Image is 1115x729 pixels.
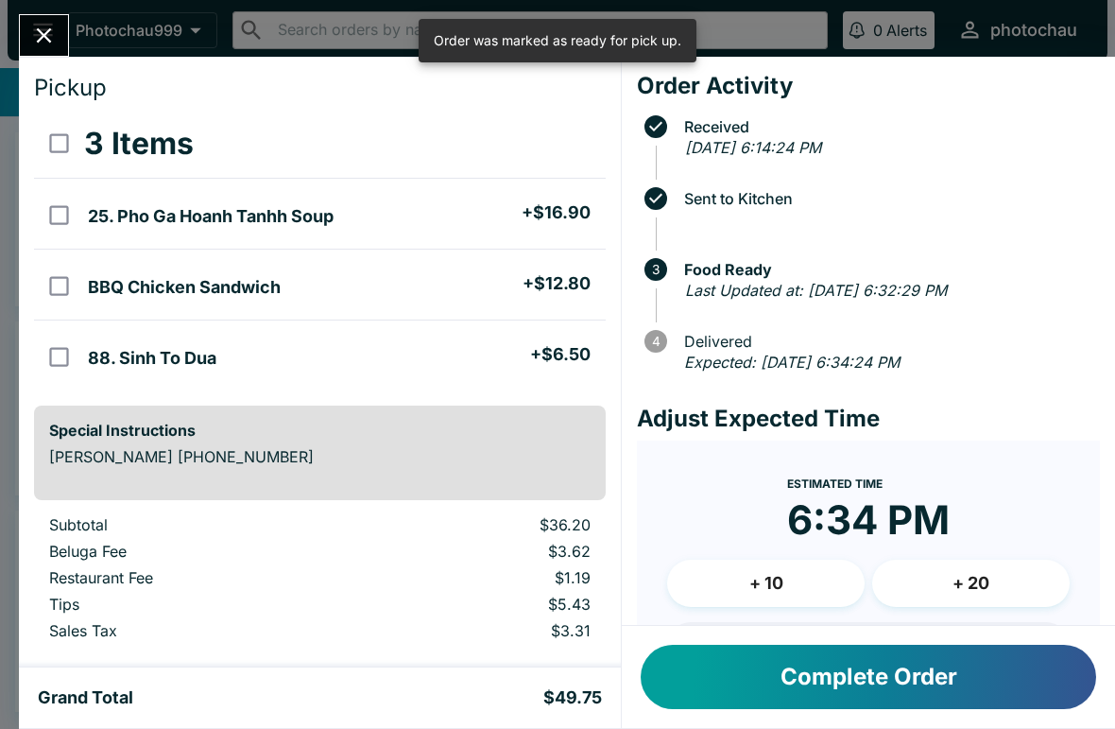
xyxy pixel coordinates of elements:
p: $36.20 [371,515,591,534]
h5: Grand Total [38,686,133,709]
p: $5.43 [371,595,591,614]
text: 3 [652,262,660,277]
p: $3.31 [371,621,591,640]
table: orders table [34,110,606,391]
div: Order was marked as ready for pick up. [434,25,681,57]
span: Pickup [34,74,107,101]
p: [PERSON_NAME] [PHONE_NUMBER] [49,447,591,466]
p: $3.62 [371,542,591,561]
h5: + $6.50 [530,343,591,366]
span: Delivered [675,333,1100,350]
span: Received [675,118,1100,135]
h4: Adjust Expected Time [637,405,1100,433]
p: Beluga Fee [49,542,341,561]
text: 4 [652,334,660,349]
h5: + $16.90 [522,201,591,224]
h6: Special Instructions [49,421,591,440]
h4: Order Activity [637,72,1100,100]
h5: 25. Pho Ga Hoanh Tanhh Soup [88,205,334,228]
table: orders table [34,515,606,648]
span: Estimated Time [787,477,883,491]
p: Sales Tax [49,621,341,640]
button: + 20 [872,560,1070,607]
button: + 10 [667,560,865,607]
h5: $49.75 [543,686,602,709]
p: $1.19 [371,568,591,587]
span: Sent to Kitchen [675,190,1100,207]
button: Close [20,15,68,56]
em: [DATE] 6:14:24 PM [685,138,821,157]
p: Subtotal [49,515,341,534]
h5: + $12.80 [523,272,591,295]
h3: 3 Items [84,125,194,163]
time: 6:34 PM [787,495,950,545]
p: Restaurant Fee [49,568,341,587]
button: Complete Order [641,645,1096,709]
em: Expected: [DATE] 6:34:24 PM [684,353,900,372]
span: Food Ready [675,261,1100,278]
h5: BBQ Chicken Sandwich [88,276,281,299]
h5: 88. Sinh To Dua [88,347,216,370]
em: Last Updated at: [DATE] 6:32:29 PM [685,281,947,300]
p: Tips [49,595,341,614]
